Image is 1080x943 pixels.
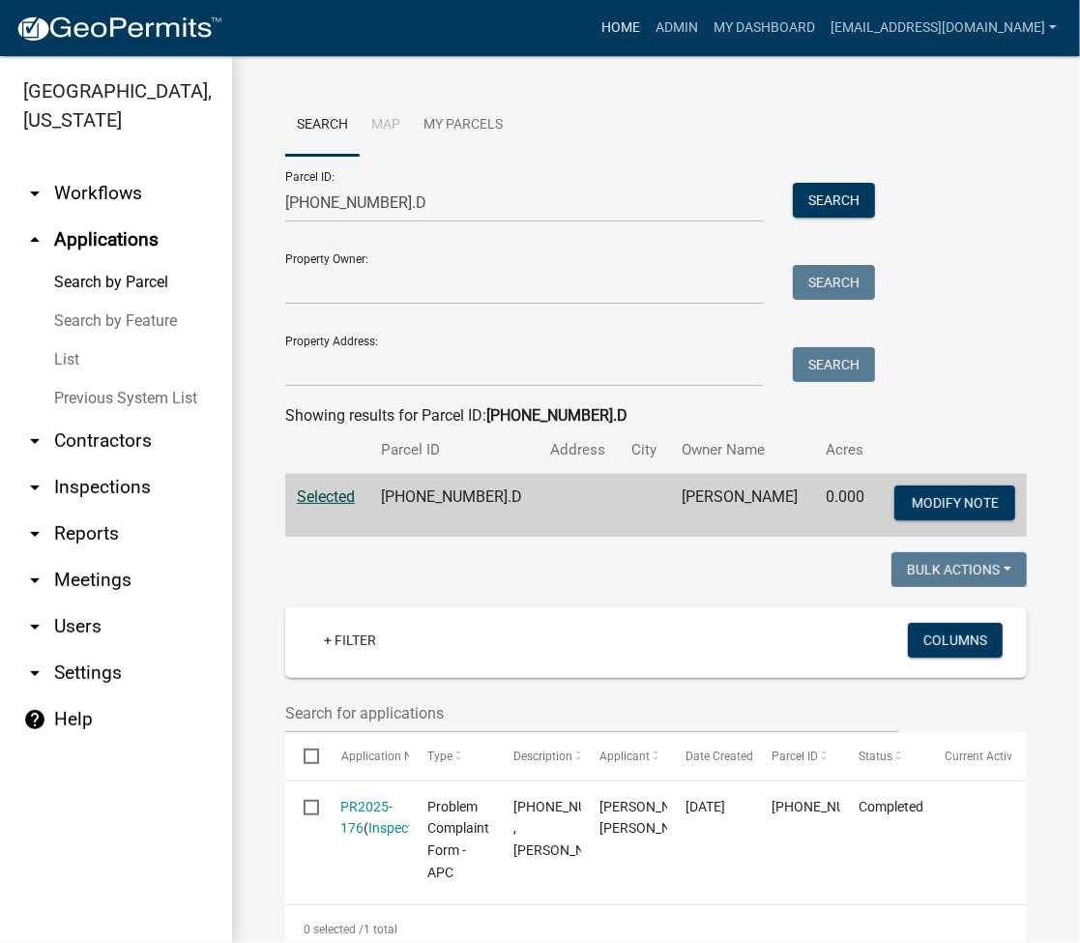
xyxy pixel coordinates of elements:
i: arrow_drop_down [23,569,46,592]
a: Admin [648,10,706,46]
button: Modify Note [894,486,1015,520]
datatable-header-cell: Description [495,733,581,780]
td: [PERSON_NAME] [670,474,814,538]
datatable-header-cell: Application Number [322,733,408,780]
input: Search for applications [285,693,898,733]
i: arrow_drop_down [23,522,46,545]
span: 05/01/2025 [686,799,725,814]
a: PR2025-176 [341,799,394,837]
datatable-header-cell: Status [840,733,926,780]
datatable-header-cell: Date Created [667,733,753,780]
a: Home [594,10,648,46]
th: Parcel ID [369,427,540,473]
span: 035-027-035.D, , Karn Richard C [513,799,642,859]
button: Search [793,183,875,218]
span: Application Number [341,750,447,763]
span: 0 selected / [304,923,364,936]
span: Modify Note [911,495,998,511]
button: Columns [908,623,1003,658]
span: Problem Complaint Form - APC [427,799,489,880]
span: Status [859,750,892,763]
span: Lee Ann Taylor [599,799,703,837]
i: arrow_drop_down [23,429,46,453]
button: Bulk Actions [891,552,1027,587]
datatable-header-cell: Applicant [581,733,667,780]
a: Selected [297,487,355,506]
a: My Parcels [412,95,514,157]
span: Date Created [686,750,753,763]
span: Type [427,750,452,763]
i: arrow_drop_up [23,228,46,251]
div: Showing results for Parcel ID: [285,404,1027,427]
td: [PHONE_NUMBER].D [369,474,540,538]
span: Completed [859,799,923,814]
a: My Dashboard [706,10,823,46]
i: arrow_drop_down [23,476,46,499]
datatable-header-cell: Select [285,733,322,780]
i: help [23,708,46,731]
span: 035-027-035.D [773,799,899,814]
i: arrow_drop_down [23,182,46,205]
span: Parcel ID [773,750,819,763]
datatable-header-cell: Parcel ID [753,733,839,780]
th: Acres [814,427,878,473]
a: + Filter [308,623,392,658]
th: City [620,427,670,473]
a: Search [285,95,360,157]
th: Address [540,427,621,473]
th: Owner Name [670,427,814,473]
div: ( ) [341,796,391,840]
span: Current Activity [945,750,1025,763]
i: arrow_drop_down [23,662,46,685]
td: 0.000 [814,474,878,538]
a: [EMAIL_ADDRESS][DOMAIN_NAME] [823,10,1065,46]
span: Description [513,750,572,763]
button: Search [793,347,875,382]
span: Applicant [599,750,650,763]
datatable-header-cell: Type [409,733,495,780]
i: arrow_drop_down [23,615,46,638]
a: Inspections [369,820,439,836]
button: Search [793,265,875,300]
datatable-header-cell: Current Activity [926,733,1012,780]
strong: [PHONE_NUMBER].D [486,406,628,425]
